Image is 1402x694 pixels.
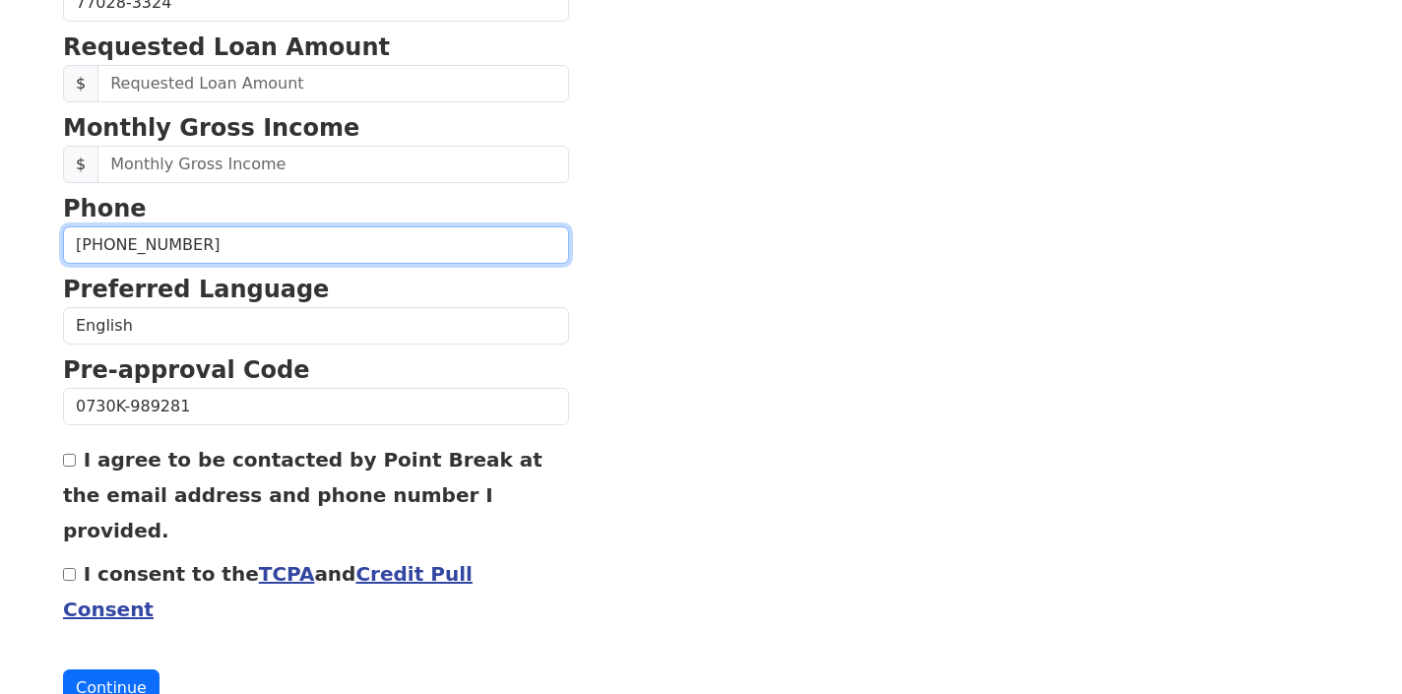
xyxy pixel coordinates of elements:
[63,448,542,542] label: I agree to be contacted by Point Break at the email address and phone number I provided.
[63,356,310,384] strong: Pre-approval Code
[97,146,569,183] input: Monthly Gross Income
[63,276,329,303] strong: Preferred Language
[63,110,569,146] p: Monthly Gross Income
[259,562,315,586] a: TCPA
[63,226,569,264] input: (___) ___-____
[63,146,98,183] span: $
[63,33,390,61] strong: Requested Loan Amount
[63,65,98,102] span: $
[97,65,569,102] input: Requested Loan Amount
[63,562,473,621] label: I consent to the and
[63,388,569,425] input: Pre-approval Code
[63,195,147,222] strong: Phone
